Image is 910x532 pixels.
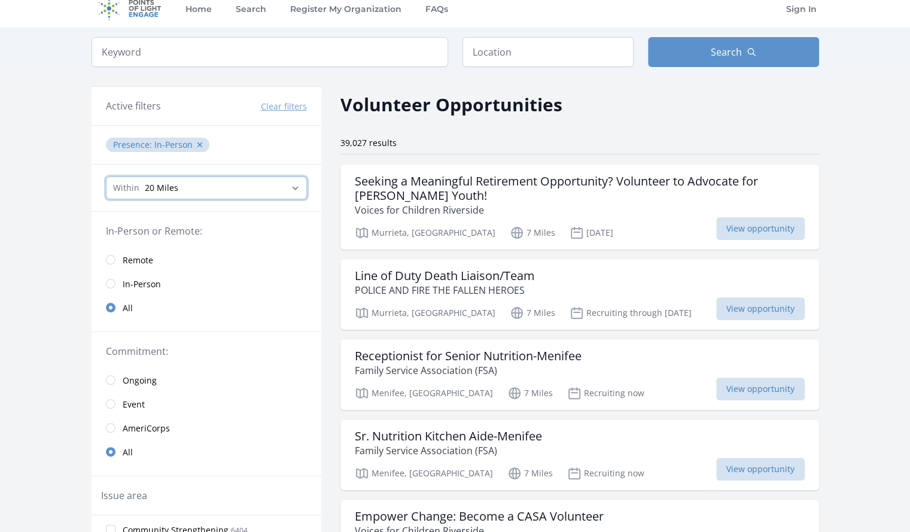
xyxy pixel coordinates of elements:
[507,466,553,481] p: 7 Miles
[510,306,555,320] p: 7 Miles
[113,139,154,150] span: Presence :
[123,446,133,458] span: All
[567,386,644,400] p: Recruiting now
[355,466,493,481] p: Menifee, [GEOGRAPHIC_DATA]
[355,386,493,400] p: Menifee, [GEOGRAPHIC_DATA]
[92,392,321,416] a: Event
[196,139,203,151] button: ✕
[355,283,535,297] p: POLICE AND FIRE THE FALLEN HEROES
[507,386,553,400] p: 7 Miles
[340,91,562,118] h2: Volunteer Opportunities
[355,509,604,524] h3: Empower Change: Become a CASA Volunteer
[92,368,321,392] a: Ongoing
[340,419,819,490] a: Sr. Nutrition Kitchen Aide-Menifee Family Service Association (FSA) Menifee, [GEOGRAPHIC_DATA] 7 ...
[92,296,321,320] a: All
[355,174,805,203] h3: Seeking a Meaningful Retirement Opportunity? Volunteer to Advocate for [PERSON_NAME] Youth!
[355,203,805,217] p: Voices for Children Riverside
[92,272,321,296] a: In-Person
[716,217,805,240] span: View opportunity
[106,224,307,238] legend: In-Person or Remote:
[570,226,613,240] p: [DATE]
[355,443,542,458] p: Family Service Association (FSA)
[570,306,692,320] p: Recruiting through [DATE]
[355,363,582,378] p: Family Service Association (FSA)
[355,306,495,320] p: Murrieta, [GEOGRAPHIC_DATA]
[261,101,307,113] button: Clear filters
[123,302,133,314] span: All
[355,226,495,240] p: Murrieta, [GEOGRAPHIC_DATA]
[106,344,307,358] legend: Commitment:
[648,37,819,67] button: Search
[92,440,321,464] a: All
[92,248,321,272] a: Remote
[92,416,321,440] a: AmeriCorps
[101,488,147,503] legend: Issue area
[92,37,448,67] input: Keyword
[106,177,307,199] select: Search Radius
[716,297,805,320] span: View opportunity
[123,278,161,290] span: In-Person
[510,226,555,240] p: 7 Miles
[123,399,145,411] span: Event
[340,259,819,330] a: Line of Duty Death Liaison/Team POLICE AND FIRE THE FALLEN HEROES Murrieta, [GEOGRAPHIC_DATA] 7 M...
[123,422,170,434] span: AmeriCorps
[711,45,742,59] span: Search
[355,349,582,363] h3: Receptionist for Senior Nutrition-Menifee
[340,165,819,250] a: Seeking a Meaningful Retirement Opportunity? Volunteer to Advocate for [PERSON_NAME] Youth! Voice...
[154,139,193,150] span: In-Person
[567,466,644,481] p: Recruiting now
[340,339,819,410] a: Receptionist for Senior Nutrition-Menifee Family Service Association (FSA) Menifee, [GEOGRAPHIC_D...
[123,375,157,387] span: Ongoing
[106,99,161,113] h3: Active filters
[340,137,397,148] span: 39,027 results
[355,429,542,443] h3: Sr. Nutrition Kitchen Aide-Menifee
[123,254,153,266] span: Remote
[355,269,535,283] h3: Line of Duty Death Liaison/Team
[716,378,805,400] span: View opportunity
[462,37,634,67] input: Location
[716,458,805,481] span: View opportunity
